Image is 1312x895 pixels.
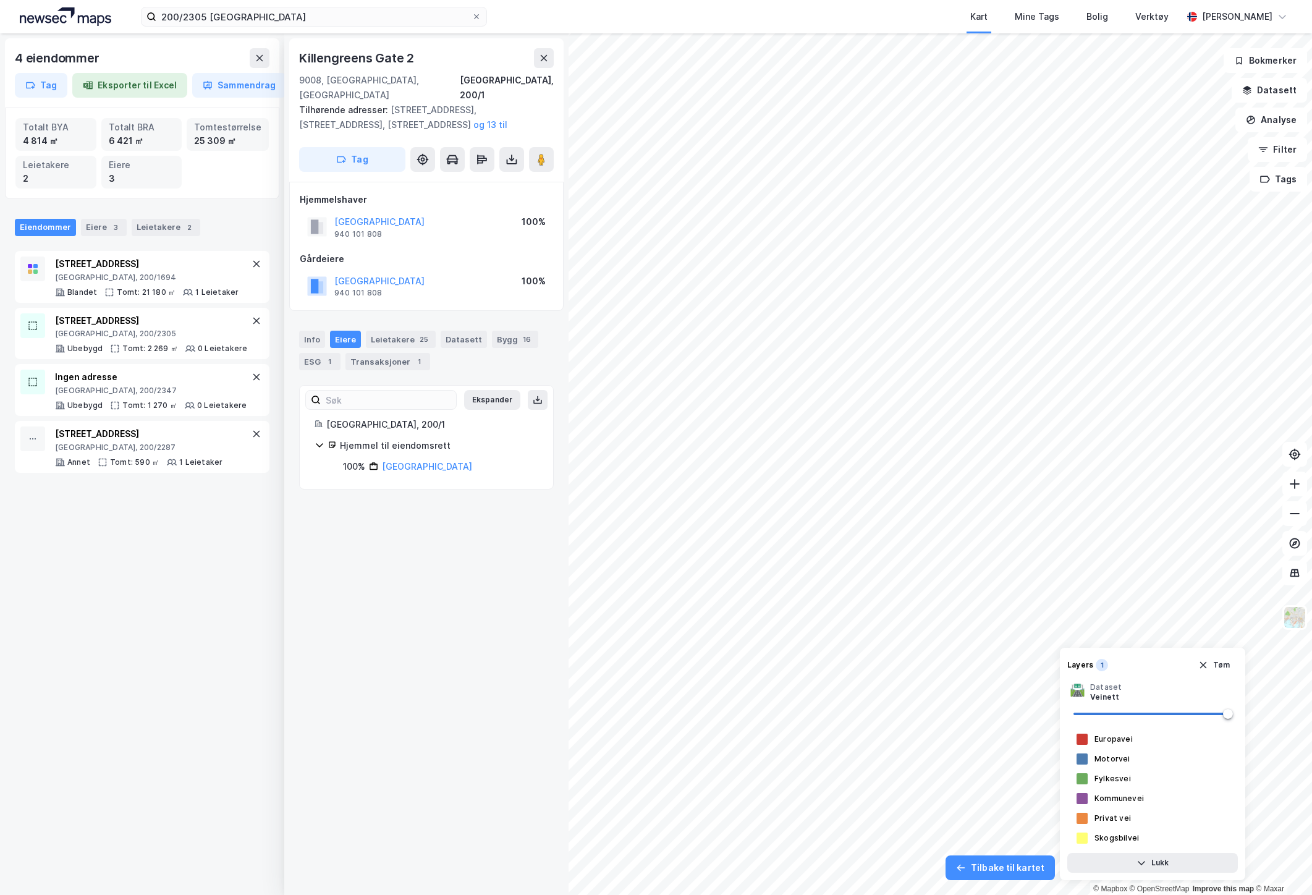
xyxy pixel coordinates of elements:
[81,219,127,236] div: Eiere
[55,386,247,396] div: [GEOGRAPHIC_DATA], 200/2347
[299,353,341,370] div: ESG
[55,426,222,441] div: [STREET_ADDRESS]
[1232,78,1307,103] button: Datasett
[23,172,89,185] div: 2
[15,48,102,68] div: 4 eiendommer
[345,353,430,370] div: Transaksjoner
[1094,794,1144,804] div: Kommunevei
[299,48,417,68] div: Killengreens Gate 2
[970,9,988,24] div: Kart
[23,158,89,172] div: Leietakere
[321,391,456,409] input: Søk
[343,459,365,474] div: 100%
[492,331,538,348] div: Bygg
[67,287,97,297] div: Blandet
[1190,655,1238,675] button: Tøm
[122,401,177,410] div: Tomt: 1 270 ㎡
[1250,167,1307,192] button: Tags
[20,7,111,26] img: logo.a4113a55bc3d86da70a041830d287a7e.svg
[67,401,103,410] div: Ubebygd
[109,221,122,234] div: 3
[15,219,76,236] div: Eiendommer
[194,121,261,134] div: Tomtestørrelse
[55,273,239,282] div: [GEOGRAPHIC_DATA], 200/1694
[299,104,391,115] span: Tilhørende adresser:
[522,274,546,289] div: 100%
[340,438,538,453] div: Hjemmel til eiendomsrett
[67,344,103,354] div: Ubebygd
[194,134,261,148] div: 25 309 ㎡
[1067,853,1238,873] button: Lukk
[1067,660,1093,670] div: Layers
[1093,884,1127,893] a: Mapbox
[441,331,487,348] div: Datasett
[55,443,222,452] div: [GEOGRAPHIC_DATA], 200/2287
[109,134,175,148] div: 6 421 ㎡
[334,288,382,298] div: 940 101 808
[1094,813,1131,823] div: Privat vei
[110,457,159,467] div: Tomt: 590 ㎡
[198,344,247,354] div: 0 Leietakere
[1283,606,1306,629] img: Z
[55,257,239,271] div: [STREET_ADDRESS]
[1235,108,1307,132] button: Analyse
[1094,754,1130,764] div: Motorvei
[520,333,533,346] div: 16
[946,855,1055,880] button: Tilbake til kartet
[299,147,405,172] button: Tag
[156,7,472,26] input: Søk på adresse, matrikkel, gårdeiere, leietakere eller personer
[1202,9,1272,24] div: [PERSON_NAME]
[109,158,175,172] div: Eiere
[460,73,554,103] div: [GEOGRAPHIC_DATA], 200/1
[1094,774,1131,784] div: Fylkesvei
[15,73,67,98] button: Tag
[67,457,90,467] div: Annet
[55,329,247,339] div: [GEOGRAPHIC_DATA], 200/2305
[195,287,239,297] div: 1 Leietaker
[522,214,546,229] div: 100%
[323,355,336,368] div: 1
[55,313,247,328] div: [STREET_ADDRESS]
[1224,48,1307,73] button: Bokmerker
[1193,884,1254,893] a: Improve this map
[299,103,544,132] div: [STREET_ADDRESS], [STREET_ADDRESS], [STREET_ADDRESS]
[299,73,460,103] div: 9008, [GEOGRAPHIC_DATA], [GEOGRAPHIC_DATA]
[1015,9,1059,24] div: Mine Tags
[1250,836,1312,895] iframe: Chat Widget
[23,121,89,134] div: Totalt BYA
[122,344,178,354] div: Tomt: 2 269 ㎡
[300,252,553,266] div: Gårdeiere
[1094,734,1133,744] div: Europavei
[417,333,431,346] div: 25
[1135,9,1169,24] div: Verktøy
[109,172,175,185] div: 3
[117,287,176,297] div: Tomt: 21 180 ㎡
[334,229,382,239] div: 940 101 808
[1090,682,1122,692] div: Dataset
[109,121,175,134] div: Totalt BRA
[1070,682,1085,702] div: 🛣️
[366,331,436,348] div: Leietakere
[55,370,247,384] div: Ingen adresse
[72,73,187,98] button: Eksporter til Excel
[413,355,425,368] div: 1
[179,457,222,467] div: 1 Leietaker
[299,331,325,348] div: Info
[326,417,538,432] div: [GEOGRAPHIC_DATA], 200/1
[132,219,200,236] div: Leietakere
[382,461,472,472] a: [GEOGRAPHIC_DATA]
[197,401,247,410] div: 0 Leietakere
[1094,833,1139,843] div: Skogsbilvei
[1090,692,1122,702] div: Veinett
[23,134,89,148] div: 4 814 ㎡
[1086,9,1108,24] div: Bolig
[330,331,361,348] div: Eiere
[300,192,553,207] div: Hjemmelshaver
[464,390,520,410] button: Ekspander
[1248,137,1307,162] button: Filter
[1250,836,1312,895] div: Kontrollprogram for chat
[1130,884,1190,893] a: OpenStreetMap
[1096,659,1108,671] div: 1
[192,73,286,98] button: Sammendrag
[183,221,195,234] div: 2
